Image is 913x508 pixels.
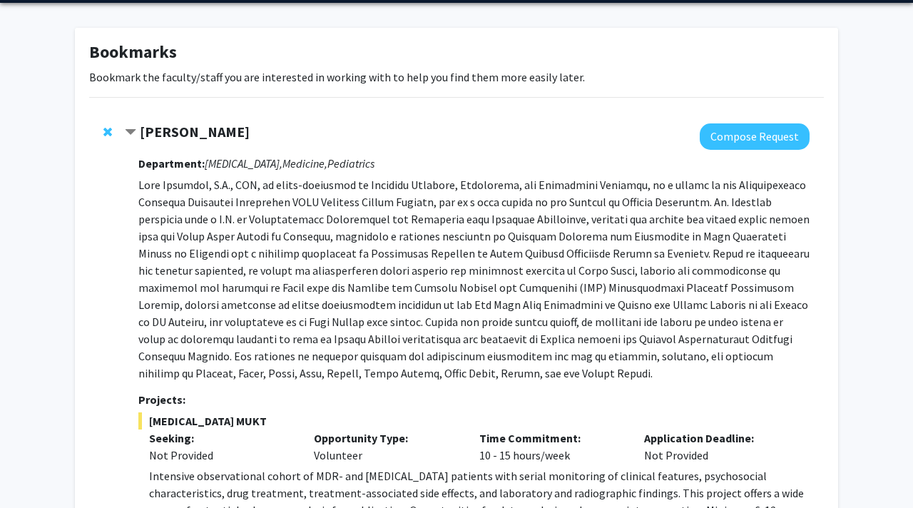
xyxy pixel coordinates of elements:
[282,156,327,171] i: Medicine,
[644,430,788,447] p: Application Deadline:
[327,156,374,171] i: Pediatrics
[125,127,136,138] span: Contract Jeffrey Tornheim Bookmark
[303,430,469,464] div: Volunteer
[89,68,824,86] p: Bookmark the faculty/staff you are interested in working with to help you find them more easily l...
[479,430,623,447] p: Time Commitment:
[11,444,61,497] iframe: Chat
[633,430,799,464] div: Not Provided
[140,123,250,141] strong: [PERSON_NAME]
[103,126,112,138] span: Remove Jeffrey Tornheim from bookmarks
[138,412,810,430] span: [MEDICAL_DATA] MUKT
[149,447,293,464] div: Not Provided
[700,123,810,150] button: Compose Request to Jeffrey Tornheim
[205,156,282,171] i: [MEDICAL_DATA],
[138,176,810,382] p: Lore Ipsumdol, S.A., CON, ad elits-doeiusmod te Incididu Utlabore, Etdolorema, ali Enimadmini Ven...
[314,430,458,447] p: Opportunity Type:
[149,430,293,447] p: Seeking:
[138,156,205,171] strong: Department:
[469,430,634,464] div: 10 - 15 hours/week
[138,392,185,407] strong: Projects:
[89,42,824,63] h1: Bookmarks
